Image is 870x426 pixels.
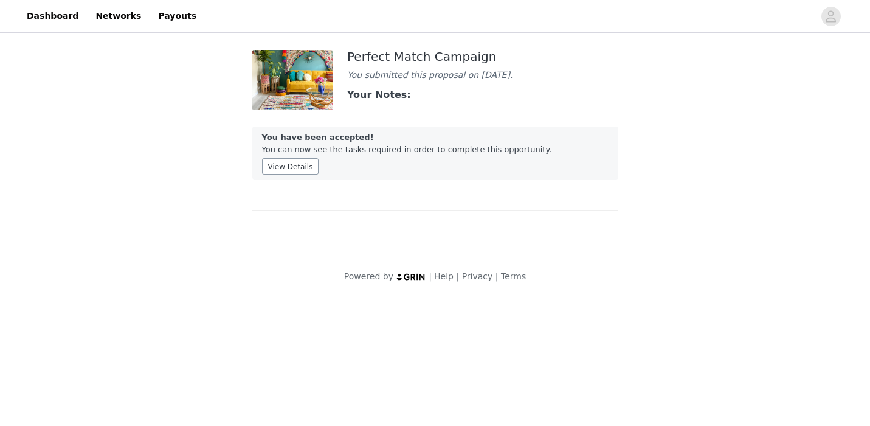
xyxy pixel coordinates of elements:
a: Dashboard [19,2,86,30]
span: | [429,271,432,281]
div: You submitted this proposal on [DATE]. [347,69,523,82]
div: You can now see the tasks required in order to complete this opportunity. [252,127,618,180]
a: Terms [501,271,526,281]
a: Help [434,271,454,281]
span: Powered by [344,271,393,281]
div: avatar [825,7,837,26]
strong: You have been accepted! [262,133,374,142]
a: Privacy [462,271,493,281]
span: | [456,271,459,281]
img: logo [396,273,426,281]
span: | [495,271,499,281]
a: Networks [88,2,148,30]
button: View Details [262,158,319,175]
a: View Details [262,159,319,169]
div: Perfect Match Campaign [347,50,523,64]
strong: Your Notes: [347,89,411,100]
img: 44adf369-428d-490a-9acb-fb18603c4b27.jpg [252,50,333,110]
a: Payouts [151,2,204,30]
